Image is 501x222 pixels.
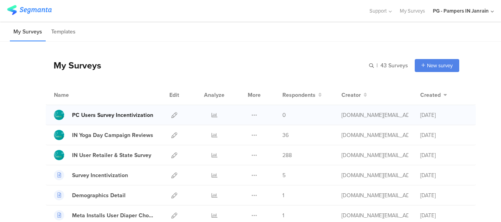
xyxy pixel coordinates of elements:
[282,151,292,159] span: 288
[72,151,151,159] div: IN User Retailer & State Survey
[380,61,408,70] span: 43 Surveys
[72,111,153,119] div: PC Users Survey Incentivization
[420,191,468,200] div: [DATE]
[282,131,289,139] span: 36
[341,151,408,159] div: sinha.ss@pg.com
[54,210,154,220] a: Meta Installs User Diaper Choices
[72,191,126,200] div: Demographics Detail
[54,91,101,99] div: Name
[427,62,453,69] span: New survey
[341,171,408,179] div: sinha.ss@pg.com
[420,91,447,99] button: Created
[202,85,226,105] div: Analyze
[166,85,183,105] div: Edit
[369,7,387,15] span: Support
[375,61,379,70] span: |
[10,23,46,41] li: My Surveys
[72,211,154,220] div: Meta Installs User Diaper Choices
[341,91,361,99] span: Creator
[282,91,315,99] span: Respondents
[46,59,101,72] div: My Surveys
[246,85,263,105] div: More
[341,131,408,139] div: sinha.ss@pg.com
[282,211,284,220] span: 1
[420,91,441,99] span: Created
[420,111,468,119] div: [DATE]
[54,110,153,120] a: PC Users Survey Incentivization
[341,191,408,200] div: sinha.ss@pg.com
[54,190,126,200] a: Demographics Detail
[282,171,286,179] span: 5
[72,171,128,179] div: Survey Incentivization
[7,5,52,15] img: segmanta logo
[282,191,284,200] span: 1
[282,91,322,99] button: Respondents
[341,211,408,220] div: sinha.ss@pg.com
[433,7,489,15] div: PG - Pampers IN Janrain
[341,91,367,99] button: Creator
[54,170,128,180] a: Survey Incentivization
[420,171,468,179] div: [DATE]
[54,130,153,140] a: IN Yoga Day Campaign Reviews
[420,211,468,220] div: [DATE]
[420,131,468,139] div: [DATE]
[48,23,79,41] li: Templates
[54,150,151,160] a: IN User Retailer & State Survey
[72,131,153,139] div: IN Yoga Day Campaign Reviews
[341,111,408,119] div: sinha.ss@pg.com
[420,151,468,159] div: [DATE]
[282,111,286,119] span: 0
